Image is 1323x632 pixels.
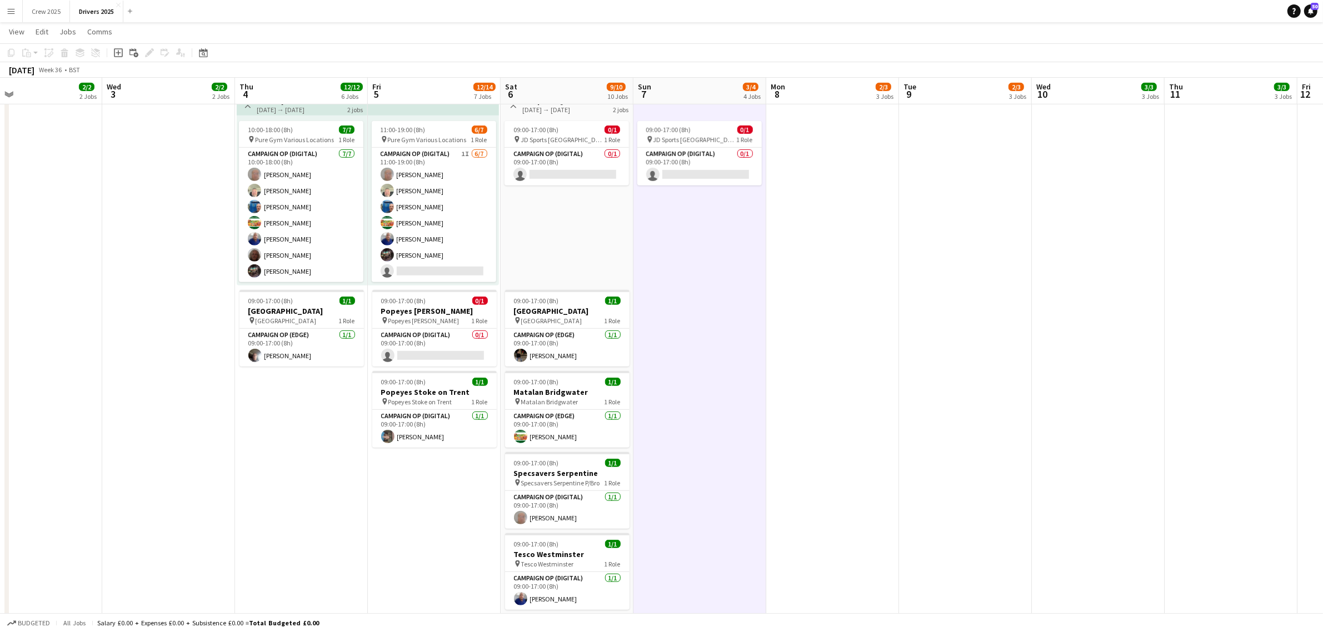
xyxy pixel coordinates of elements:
span: 1 Role [472,317,488,325]
span: 6/7 [472,126,487,134]
app-job-card: 09:00-17:00 (8h)1/1Tesco Westminster Tesco Westminster1 RoleCampaign Op (Digital)1/109:00-17:00 (... [505,533,630,610]
span: Fri [372,82,381,92]
app-card-role: Campaign Op (Digital)0/109:00-17:00 (8h) [637,148,762,185]
span: 2/3 [1009,83,1024,91]
span: [GEOGRAPHIC_DATA] [521,317,582,325]
span: 7 [636,88,651,101]
app-card-role: Campaign Op (Digital)1I6/711:00-19:00 (8h)[PERSON_NAME][PERSON_NAME][PERSON_NAME][PERSON_NAME][PE... [372,148,496,282]
div: 2 Jobs [79,92,97,101]
span: Tesco Westminster [521,560,574,568]
app-job-card: 10:00-18:00 (8h)7/7 Pure Gym Various Locations1 RoleCampaign Op (Digital)7/710:00-18:00 (8h)[PERS... [239,121,363,282]
span: 1 Role [605,560,621,568]
span: 0/1 [605,126,620,134]
h3: Popeyes [PERSON_NAME] [372,306,497,316]
span: Thu [239,82,253,92]
span: 50 [1311,3,1319,10]
span: 7/7 [339,126,355,134]
span: Fri [1302,82,1311,92]
span: 4 [238,88,253,101]
span: 1 Role [338,136,355,144]
div: 4 Jobs [743,92,761,101]
button: Budgeted [6,617,52,629]
span: 3/3 [1141,83,1157,91]
span: Week 36 [37,66,64,74]
app-card-role: Campaign Op (Digital)0/109:00-17:00 (8h) [372,329,497,367]
app-job-card: 09:00-17:00 (8h)0/1Popeyes [PERSON_NAME] Popeyes [PERSON_NAME]1 RoleCampaign Op (Digital)0/109:00... [372,290,497,367]
span: 10 [1035,88,1051,101]
span: 1/1 [472,378,488,386]
span: 9 [902,88,916,101]
span: 0/1 [737,126,753,134]
span: 09:00-17:00 (8h) [248,297,293,305]
span: 11:00-19:00 (8h) [381,126,426,134]
div: [DATE] [9,64,34,76]
app-job-card: 09:00-17:00 (8h)0/1 JD Sports [GEOGRAPHIC_DATA]1 RoleCampaign Op (Digital)0/109:00-17:00 (8h) [505,121,629,185]
app-card-role: Campaign Op (Digital)0/109:00-17:00 (8h) [505,148,629,185]
span: Jobs [59,27,76,37]
span: 12/14 [473,83,496,91]
span: JD Sports [GEOGRAPHIC_DATA] [653,136,737,144]
span: Pure Gym Various Locations [388,136,467,144]
div: [DATE] → [DATE] [257,106,340,114]
span: 8 [769,88,785,101]
app-card-role: Campaign Op (Edge)1/109:00-17:00 (8h)[PERSON_NAME] [505,329,630,367]
app-card-role: Campaign Op (Digital)7/710:00-18:00 (8h)[PERSON_NAME][PERSON_NAME][PERSON_NAME][PERSON_NAME][PERS... [239,148,363,282]
span: 12 [1300,88,1311,101]
span: 1/1 [340,297,355,305]
a: 50 [1304,4,1317,18]
span: Comms [87,27,112,37]
h3: Specsavers Serpentine [505,468,630,478]
span: 5 [371,88,381,101]
span: All jobs [61,619,88,627]
span: Sun [638,82,651,92]
div: 7 Jobs [474,92,495,101]
span: 1/1 [605,540,621,548]
span: Mon [771,82,785,92]
div: 3 Jobs [1275,92,1292,101]
span: 1/1 [605,459,621,467]
span: 1 Role [605,398,621,406]
span: JD Sports [GEOGRAPHIC_DATA] [521,136,604,144]
span: Matalan Bridgwater [521,398,578,406]
span: 1 Role [471,136,487,144]
app-card-role: Campaign Op (Digital)1/109:00-17:00 (8h)[PERSON_NAME] [505,491,630,529]
span: Wed [107,82,121,92]
span: 09:00-17:00 (8h) [514,459,559,467]
app-job-card: 09:00-17:00 (8h)1/1Specsavers Serpentine Specsavers Serpentine P/Bro1 RoleCampaign Op (Digital)1/... [505,452,630,529]
h3: [GEOGRAPHIC_DATA] [239,306,364,316]
span: 2/2 [212,83,227,91]
span: 11 [1167,88,1183,101]
span: 09:00-17:00 (8h) [514,297,559,305]
span: 1 Role [472,398,488,406]
div: 09:00-17:00 (8h)1/1Popeyes Stoke on Trent Popeyes Stoke on Trent1 RoleCampaign Op (Digital)1/109:... [372,371,497,448]
div: 10 Jobs [607,92,628,101]
span: 3/3 [1274,83,1290,91]
div: [DATE] → [DATE] [522,106,605,114]
div: 09:00-17:00 (8h)1/1Matalan Bridgwater Matalan Bridgwater1 RoleCampaign Op (Edge)1/109:00-17:00 (8... [505,371,630,448]
span: 2/2 [79,83,94,91]
app-job-card: 09:00-17:00 (8h)0/1 JD Sports [GEOGRAPHIC_DATA]1 RoleCampaign Op (Digital)0/109:00-17:00 (8h) [637,121,762,185]
span: 6 [503,88,517,101]
app-card-role: Campaign Op (Edge)1/109:00-17:00 (8h)[PERSON_NAME] [505,410,630,448]
span: Tue [903,82,916,92]
span: 1 Role [737,136,753,144]
span: Pure Gym Various Locations [255,136,334,144]
span: 09:00-17:00 (8h) [381,297,426,305]
h3: Tesco Westminster [505,549,630,559]
div: 2 Jobs [212,92,229,101]
div: 3 Jobs [1009,92,1026,101]
app-job-card: 09:00-17:00 (8h)1/1[GEOGRAPHIC_DATA] [GEOGRAPHIC_DATA]1 RoleCampaign Op (Edge)1/109:00-17:00 (8h)... [505,290,630,367]
button: Drivers 2025 [70,1,123,22]
app-job-card: 09:00-17:00 (8h)1/1[GEOGRAPHIC_DATA] [GEOGRAPHIC_DATA]1 RoleCampaign Op (Edge)1/109:00-17:00 (8h)... [239,290,364,367]
app-card-role: Campaign Op (Digital)1/109:00-17:00 (8h)[PERSON_NAME] [372,410,497,448]
div: BST [69,66,80,74]
span: 9/10 [607,83,626,91]
span: 1/1 [605,378,621,386]
app-card-role: Campaign Op (Edge)1/109:00-17:00 (8h)[PERSON_NAME] [239,329,364,367]
span: 09:00-17:00 (8h) [381,378,426,386]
